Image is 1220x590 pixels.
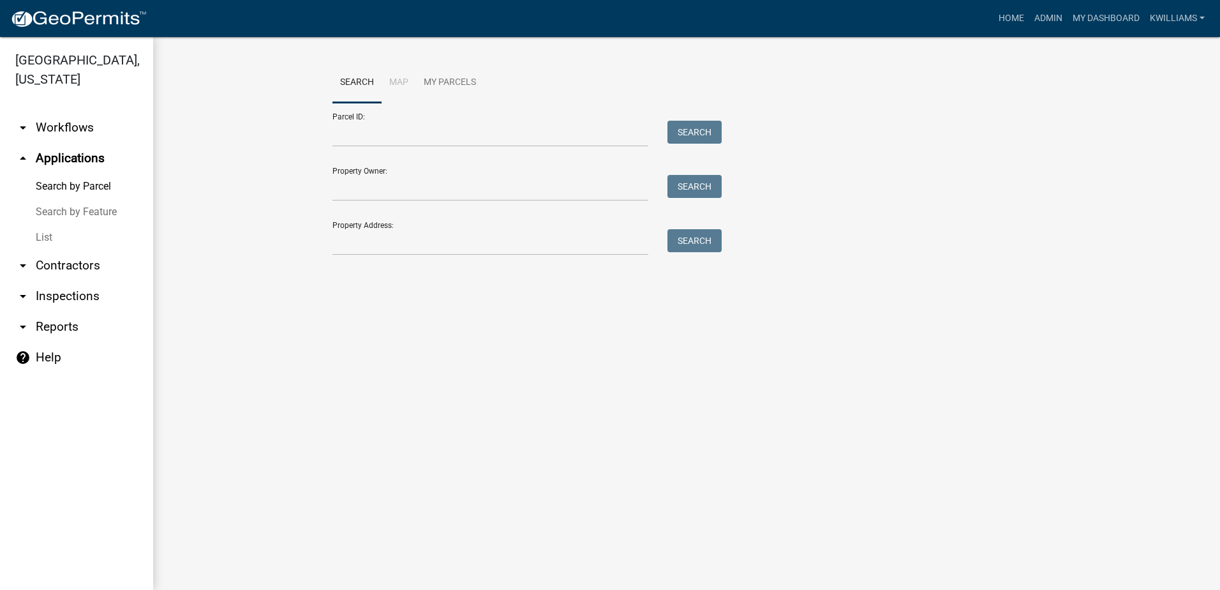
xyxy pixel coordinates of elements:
[15,151,31,166] i: arrow_drop_up
[15,120,31,135] i: arrow_drop_down
[15,319,31,335] i: arrow_drop_down
[1067,6,1145,31] a: My Dashboard
[667,121,722,144] button: Search
[1145,6,1210,31] a: kwilliams
[667,229,722,252] button: Search
[416,63,484,103] a: My Parcels
[15,350,31,365] i: help
[1029,6,1067,31] a: Admin
[15,258,31,273] i: arrow_drop_down
[15,289,31,304] i: arrow_drop_down
[332,63,382,103] a: Search
[993,6,1029,31] a: Home
[667,175,722,198] button: Search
